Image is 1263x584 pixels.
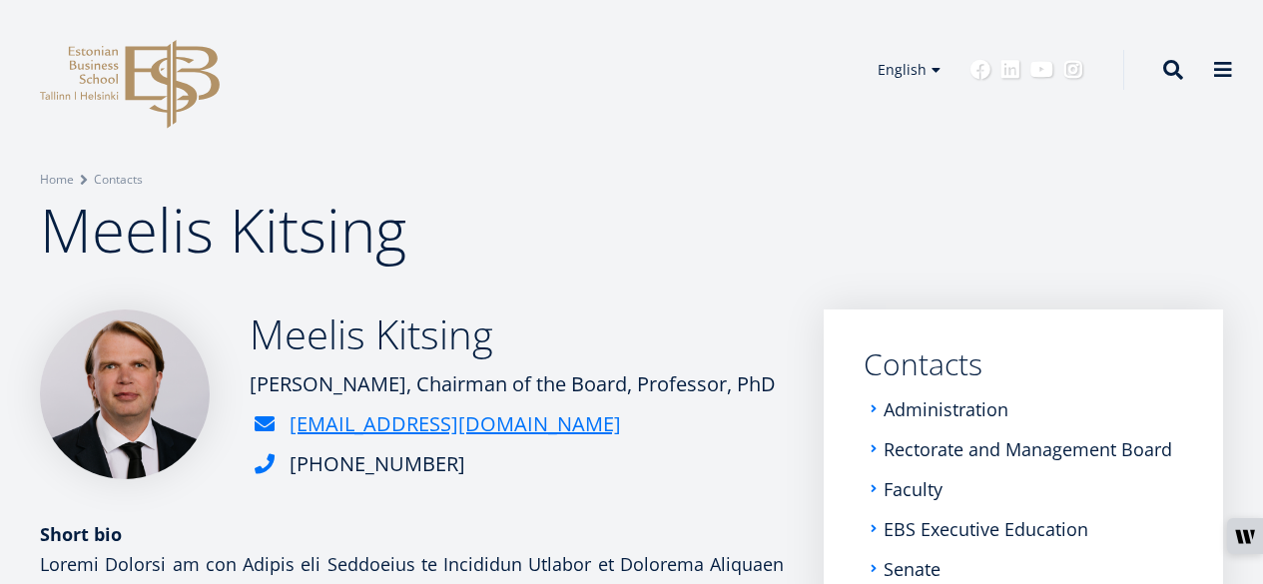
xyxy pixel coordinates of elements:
[40,309,210,479] img: Meelis Kitsing
[884,559,941,579] a: Senate
[250,309,776,359] h2: Meelis Kitsing
[40,170,74,190] a: Home
[1030,60,1053,80] a: Youtube
[884,399,1008,419] a: Administration
[884,519,1088,539] a: EBS Executive Education
[250,369,776,399] div: [PERSON_NAME], Chairman of the Board, Professor, PhD
[864,349,1183,379] a: Contacts
[40,189,406,271] span: Meelis Kitsing
[1000,60,1020,80] a: Linkedin
[970,60,990,80] a: Facebook
[40,519,784,549] div: Short bio
[94,170,143,190] a: Contacts
[884,439,1172,459] a: Rectorate and Management Board
[1063,60,1083,80] a: Instagram
[884,479,943,499] a: Faculty
[290,449,465,479] div: [PHONE_NUMBER]
[290,409,621,439] a: [EMAIL_ADDRESS][DOMAIN_NAME]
